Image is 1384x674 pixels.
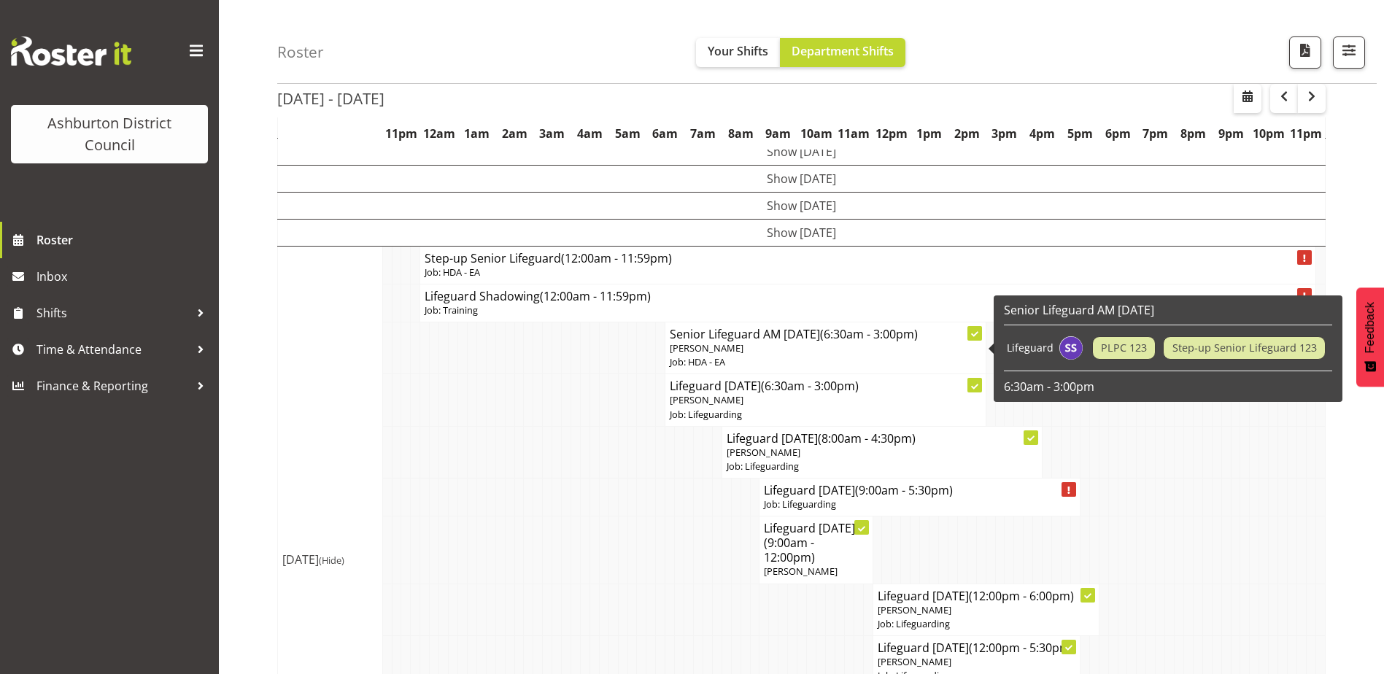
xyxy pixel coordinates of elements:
[764,521,867,565] h4: Lifeguard [DATE]
[670,327,981,341] h4: Senior Lifeguard AM [DATE]
[1175,117,1213,150] th: 8pm
[1250,117,1288,150] th: 10pm
[1364,302,1377,353] span: Feedback
[792,43,894,59] span: Department Shifts
[948,117,986,150] th: 2pm
[1061,117,1099,150] th: 5pm
[708,43,768,59] span: Your Shifts
[608,117,646,150] th: 5am
[911,117,948,150] th: 1pm
[36,229,212,251] span: Roster
[969,588,1074,604] span: (12:00pm - 6:00pm)
[670,379,981,393] h4: Lifeguard [DATE]
[855,482,953,498] span: (9:00am - 5:30pm)
[382,117,420,150] th: 11pm
[36,375,190,397] span: Finance & Reporting
[425,251,1311,266] h4: Step-up Senior Lifeguard
[1059,336,1083,360] img: sawyer-stewart6152.jpg
[820,326,918,342] span: (6:30am - 3:00pm)
[1004,303,1332,317] h6: Senior Lifeguard AM [DATE]
[878,655,951,668] span: [PERSON_NAME]
[1101,340,1147,356] span: PLPC 123
[646,117,684,150] th: 6am
[457,117,495,150] th: 1am
[684,117,722,150] th: 7am
[1356,287,1384,387] button: Feedback - Show survey
[764,497,1075,511] p: Job: Lifeguarding
[319,554,344,567] span: (Hide)
[727,431,1037,446] h4: Lifeguard [DATE]
[425,289,1311,303] h4: Lifeguard Shadowing
[722,117,759,150] th: 8am
[533,117,571,150] th: 3am
[878,603,951,616] span: [PERSON_NAME]
[277,89,384,108] h2: [DATE] - [DATE]
[571,117,609,150] th: 4am
[727,446,800,459] span: [PERSON_NAME]
[1234,84,1261,113] button: Select a specific date within the roster.
[759,117,797,150] th: 9am
[670,408,981,422] p: Job: Lifeguarding
[764,483,1075,497] h4: Lifeguard [DATE]
[561,250,672,266] span: (12:00am - 11:59pm)
[425,303,1311,317] p: Job: Training
[26,112,193,156] div: Ashburton District Council
[670,393,743,406] span: [PERSON_NAME]
[425,266,1311,279] p: Job: HDA - EA
[835,117,873,150] th: 11am
[761,378,859,394] span: (6:30am - 3:00pm)
[540,288,651,304] span: (12:00am - 11:59pm)
[1212,117,1250,150] th: 9pm
[278,138,1326,165] td: Show [DATE]
[764,535,815,565] span: (9:00am - 12:00pm)
[696,38,780,67] button: Your Shifts
[11,36,131,66] img: Rosterit website logo
[764,565,838,578] span: [PERSON_NAME]
[1024,117,1062,150] th: 4pm
[1137,117,1175,150] th: 7pm
[727,460,1037,473] p: Job: Lifeguarding
[420,117,458,150] th: 12am
[278,165,1326,192] td: Show [DATE]
[1172,340,1317,356] span: Step-up Senior Lifeguard 123
[969,640,1074,656] span: (12:00pm - 5:30pm)
[495,117,533,150] th: 2am
[278,219,1326,246] td: Show [DATE]
[878,617,1094,631] p: Job: Lifeguarding
[878,589,1094,603] h4: Lifeguard [DATE]
[36,302,190,324] span: Shifts
[277,44,324,61] h4: Roster
[1333,36,1365,69] button: Filter Shifts
[1289,36,1321,69] button: Download a PDF of the roster according to the set date range.
[670,355,981,369] p: Job: HDA - EA
[36,266,212,287] span: Inbox
[1288,117,1326,150] th: 11pm
[1099,117,1137,150] th: 6pm
[278,192,1326,219] td: Show [DATE]
[873,117,911,150] th: 12pm
[1004,333,1056,363] td: Lifeguard
[1004,379,1332,395] p: 6:30am - 3:00pm
[780,38,905,67] button: Department Shifts
[986,117,1024,150] th: 3pm
[878,640,1075,655] h4: Lifeguard [DATE]
[36,338,190,360] span: Time & Attendance
[670,341,743,355] span: [PERSON_NAME]
[818,430,916,446] span: (8:00am - 4:30pm)
[797,117,835,150] th: 10am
